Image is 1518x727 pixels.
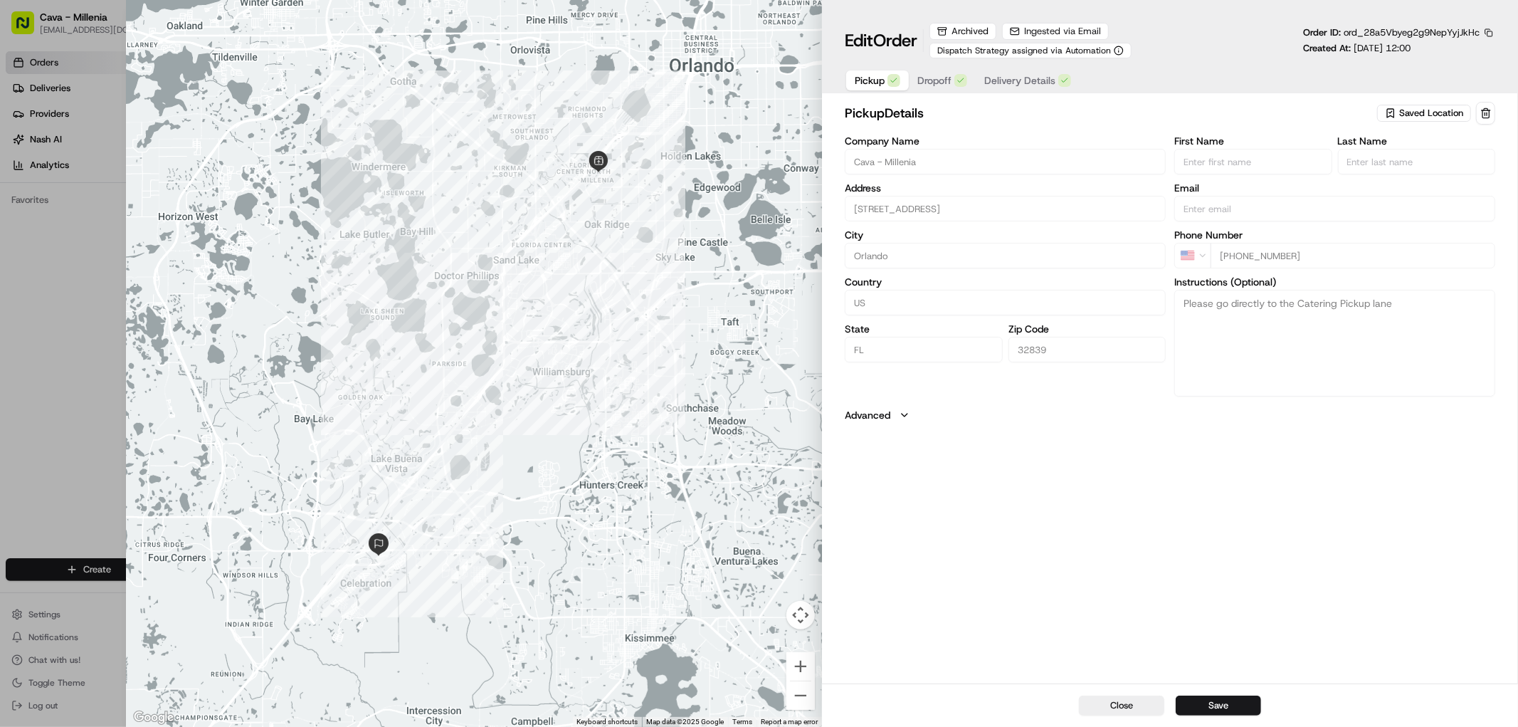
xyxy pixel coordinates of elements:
[1338,149,1495,174] input: Enter last name
[221,182,259,199] button: See all
[1174,183,1495,193] label: Email
[845,136,1166,146] label: Company Name
[1079,696,1164,716] button: Close
[917,73,952,88] span: Dropoff
[873,29,917,52] span: Order
[855,73,885,88] span: Pickup
[130,708,177,727] a: Open this area in Google Maps (opens a new window)
[1174,196,1495,221] input: Enter email
[154,221,159,232] span: •
[1174,290,1495,397] textarea: Please go directly to the Catering Pickup lane
[646,718,724,726] span: Map data ©2025 Google
[929,23,996,40] div: Archived
[14,320,26,331] div: 📗
[845,277,1166,287] label: Country
[242,140,259,157] button: Start new chat
[761,718,818,726] a: Report a map error
[1377,103,1473,123] button: Saved Location
[44,221,152,232] span: Wisdom [PERSON_NAME]
[115,313,234,338] a: 💻API Documentation
[9,313,115,338] a: 📗Knowledge Base
[845,230,1166,240] label: City
[14,57,259,80] p: Welcome 👋
[28,260,40,271] img: 1736555255976-a54dd68f-1ca7-489b-9aae-adbdc363a1c4
[786,652,815,681] button: Zoom in
[14,185,91,197] div: Past conversations
[1338,136,1495,146] label: Last Name
[845,290,1166,315] input: Enter country
[126,259,155,271] span: [DATE]
[929,43,1132,58] button: Dispatch Strategy assigned via Automation
[1303,42,1411,55] p: Created At:
[1024,25,1101,38] span: Ingested via Email
[1008,324,1166,334] label: Zip Code
[14,207,37,235] img: Wisdom Oko
[37,92,235,107] input: Clear
[1176,696,1261,716] button: Save
[1174,136,1332,146] label: First Name
[135,318,228,333] span: API Documentation
[14,246,37,268] img: Brigitte Vinadas
[130,708,177,727] img: Google
[1354,42,1411,54] span: [DATE] 12:00
[1344,26,1480,38] span: ord_28a5Vbyeg2g9NepYyjJkHc
[845,103,1374,123] h2: pickup Details
[142,353,172,364] span: Pylon
[845,243,1166,268] input: Enter city
[1174,230,1495,240] label: Phone Number
[162,221,191,232] span: [DATE]
[845,29,917,52] h1: Edit
[845,408,890,422] label: Advanced
[1303,26,1480,39] p: Order ID:
[28,221,40,233] img: 1736555255976-a54dd68f-1ca7-489b-9aae-adbdc363a1c4
[30,136,56,162] img: 8016278978528_b943e370aa5ada12b00a_72.png
[120,320,132,331] div: 💻
[1174,149,1332,174] input: Enter first name
[1174,277,1495,287] label: Instructions (Optional)
[1399,107,1463,120] span: Saved Location
[845,196,1166,221] input: Parking lot, 4724 Millenia Plaza Way, Orlando, FL 32839, USA
[118,259,123,271] span: •
[64,150,196,162] div: We're available if you need us!
[732,718,752,726] a: Terms
[786,601,815,629] button: Map camera controls
[14,14,43,43] img: Nash
[845,183,1166,193] label: Address
[64,136,233,150] div: Start new chat
[28,318,109,333] span: Knowledge Base
[786,681,815,710] button: Zoom out
[44,259,115,271] span: [PERSON_NAME]
[845,337,1002,362] input: Enter state
[576,717,638,727] button: Keyboard shortcuts
[1008,337,1166,362] input: Enter zip code
[845,324,1002,334] label: State
[1211,243,1495,268] input: Enter phone number
[14,136,40,162] img: 1736555255976-a54dd68f-1ca7-489b-9aae-adbdc363a1c4
[845,408,1495,422] button: Advanced
[1002,23,1109,40] button: Ingested via Email
[100,352,172,364] a: Powered byPylon
[984,73,1055,88] span: Delivery Details
[845,149,1166,174] input: Enter company name
[937,45,1111,56] span: Dispatch Strategy assigned via Automation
